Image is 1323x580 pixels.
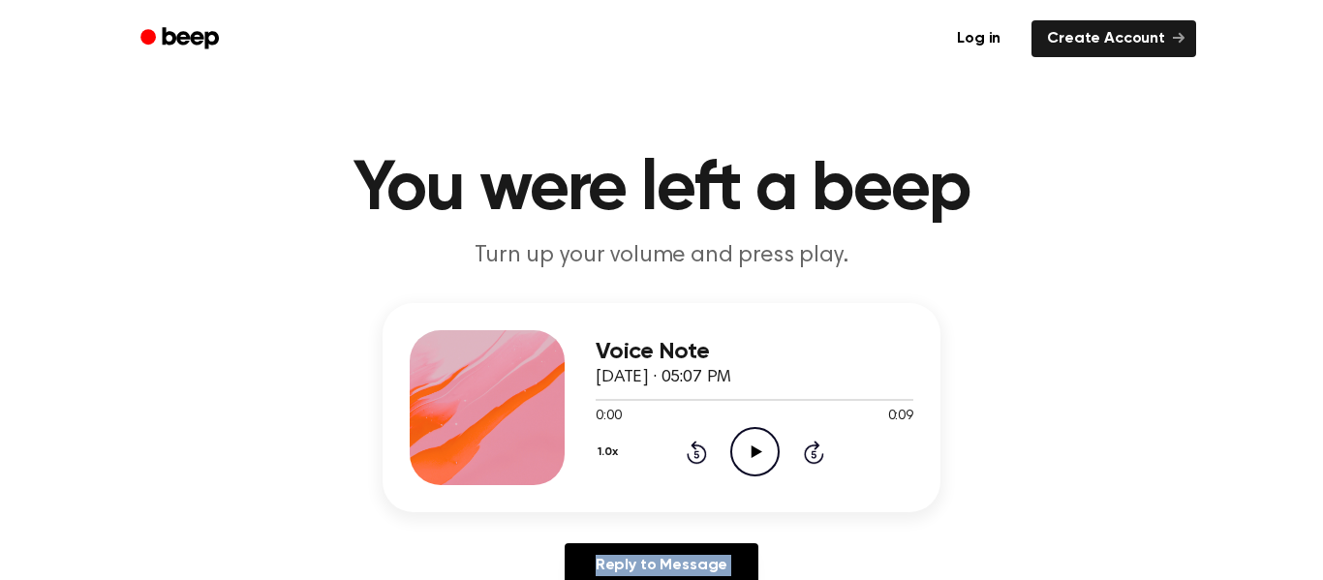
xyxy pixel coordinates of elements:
[290,240,1033,272] p: Turn up your volume and press play.
[596,339,913,365] h3: Voice Note
[166,155,1157,225] h1: You were left a beep
[1031,20,1196,57] a: Create Account
[596,369,731,386] span: [DATE] · 05:07 PM
[888,407,913,427] span: 0:09
[938,16,1020,61] a: Log in
[596,436,625,469] button: 1.0x
[596,407,621,427] span: 0:00
[127,20,236,58] a: Beep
